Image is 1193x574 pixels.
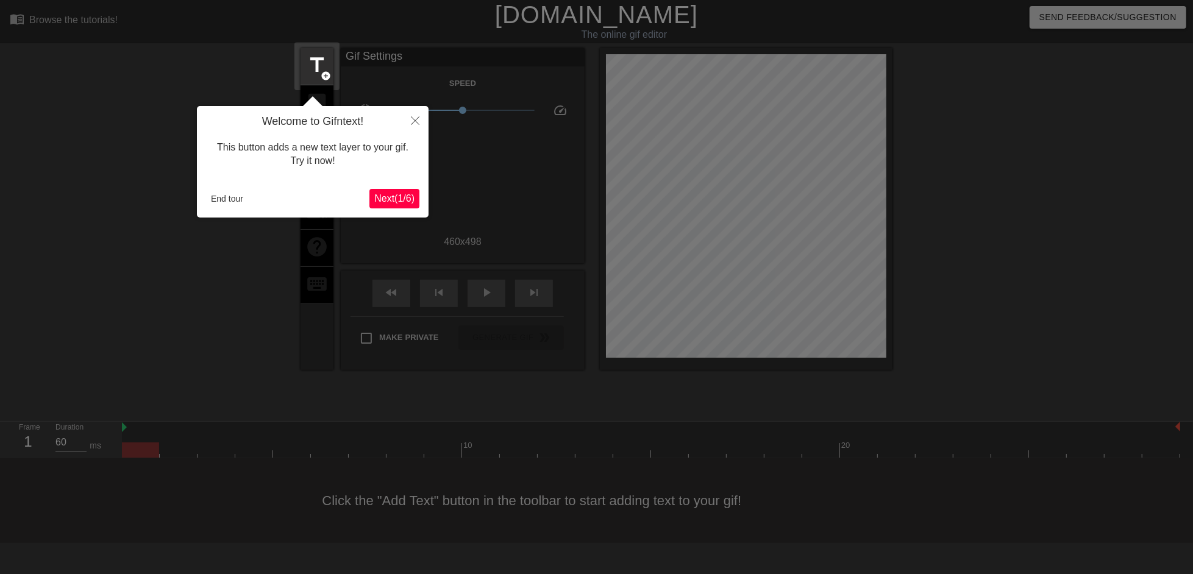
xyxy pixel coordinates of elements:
[206,115,419,129] h4: Welcome to Gifntext!
[369,189,419,208] button: Next
[206,129,419,180] div: This button adds a new text layer to your gif. Try it now!
[374,193,415,204] span: Next ( 1 / 6 )
[206,190,248,208] button: End tour
[402,106,429,134] button: Close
